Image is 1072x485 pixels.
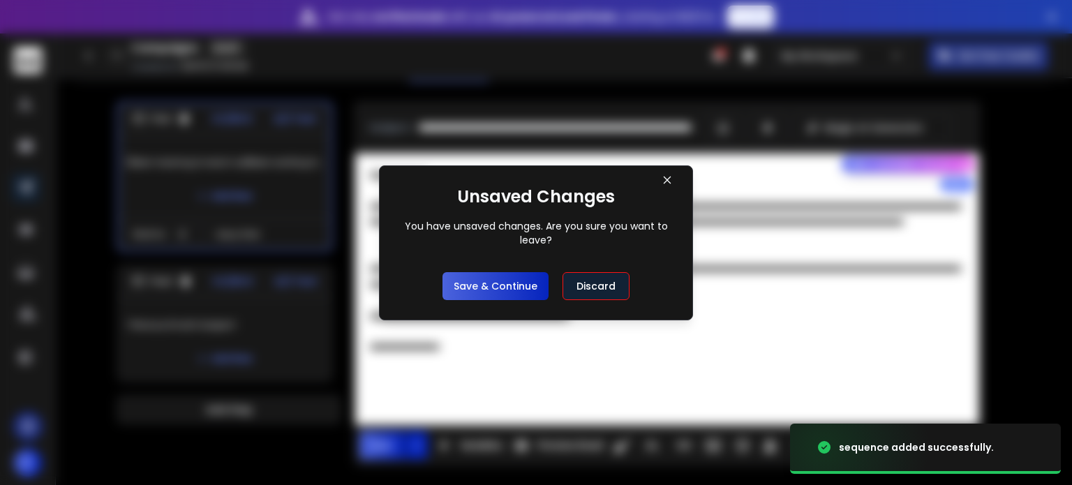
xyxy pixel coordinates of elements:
[839,440,994,454] div: sequence added successfully.
[457,186,615,208] h1: Unsaved Changes
[399,219,673,247] div: You have unsaved changes. Are you sure you want to leave?
[563,272,630,300] button: Discard
[442,272,549,300] button: Save & Continue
